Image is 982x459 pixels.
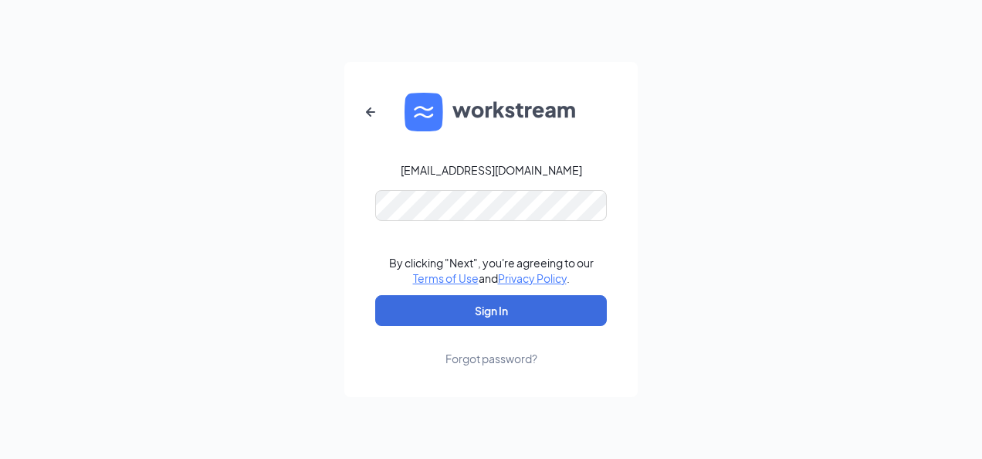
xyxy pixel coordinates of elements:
button: Sign In [375,295,607,326]
img: WS logo and Workstream text [405,93,577,131]
a: Terms of Use [413,271,479,285]
a: Forgot password? [445,326,537,366]
div: By clicking "Next", you're agreeing to our and . [389,255,594,286]
svg: ArrowLeftNew [361,103,380,121]
a: Privacy Policy [498,271,567,285]
div: [EMAIL_ADDRESS][DOMAIN_NAME] [401,162,582,178]
button: ArrowLeftNew [352,93,389,131]
div: Forgot password? [445,351,537,366]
